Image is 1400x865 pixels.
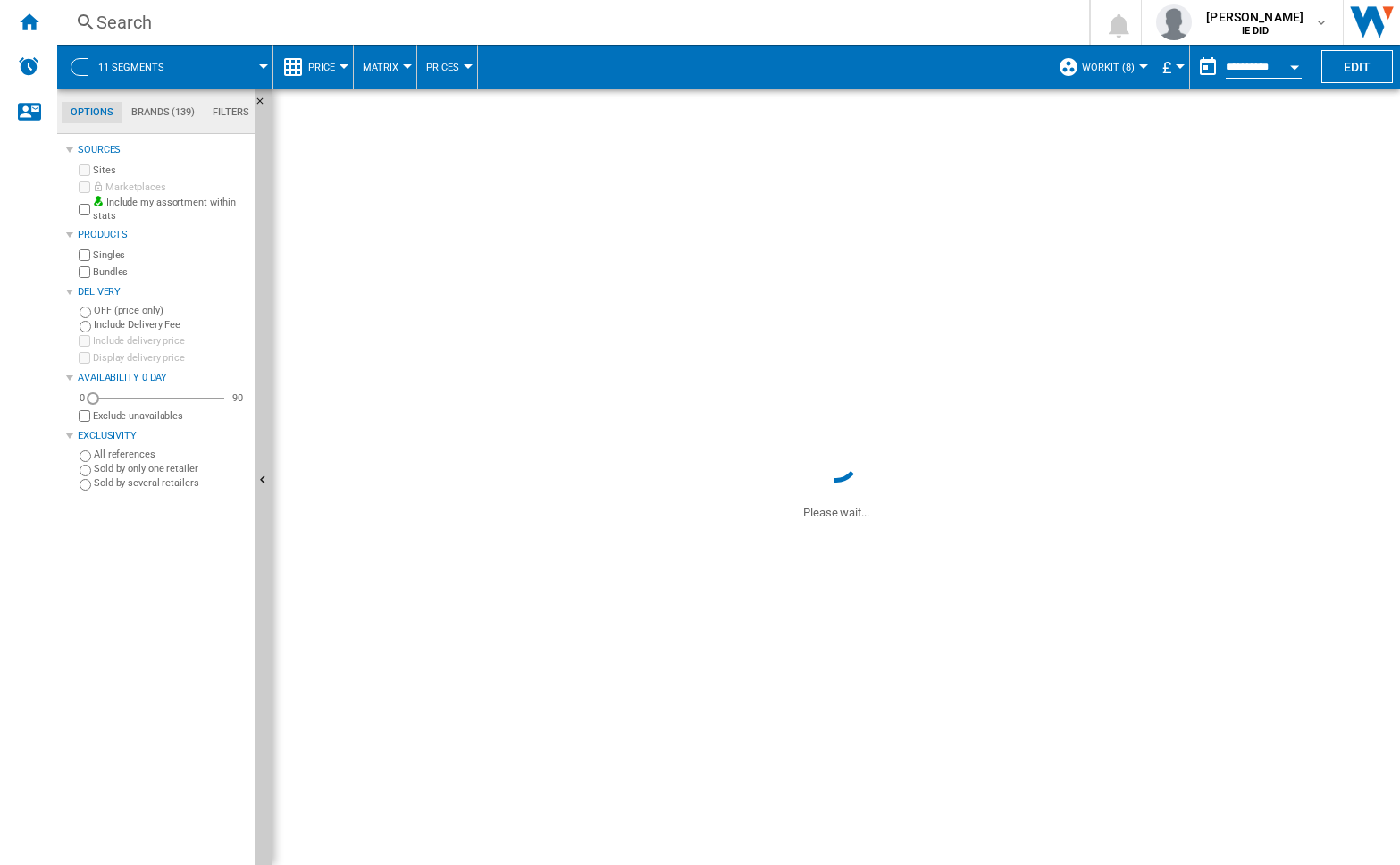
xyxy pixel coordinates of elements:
[93,181,247,194] label: Marketplaces
[1278,48,1311,80] button: Open calendar
[363,62,398,73] span: Matrix
[78,371,247,385] div: Availability 0 Day
[93,390,224,407] md-slider: Availability
[79,352,90,364] input: Display delivery price
[1058,45,1144,89] div: Workit (8)
[78,228,247,242] div: Products
[93,196,104,206] img: mysite-bg-18x18.png
[75,391,89,405] div: 0
[79,198,90,221] input: Include my assortment within stats
[1082,45,1144,89] button: Workit (8)
[80,465,91,476] input: Sold by only one retailer
[1242,25,1269,37] b: IE DID
[94,462,247,475] label: Sold by only one retailer
[66,45,264,89] div: 11 segments
[426,62,459,73] span: Prices
[79,249,90,261] input: Singles
[1162,45,1180,89] button: £
[80,321,91,332] input: Include Delivery Fee
[79,410,90,422] input: Display delivery price
[1156,4,1192,40] img: profile.jpg
[94,448,247,461] label: All references
[79,181,90,193] input: Marketplaces
[228,391,247,405] div: 90
[93,334,247,348] label: Include delivery price
[803,506,869,519] ng-transclude: Please wait...
[93,351,247,365] label: Display delivery price
[18,55,39,77] img: alerts-logo.svg
[1206,8,1304,26] span: [PERSON_NAME]
[79,335,90,347] input: Include delivery price
[62,102,122,123] md-tab-item: Options
[80,479,91,491] input: Sold by several retailers
[96,10,1043,35] div: Search
[1153,45,1190,89] md-menu: Currency
[1082,62,1135,73] span: Workit (8)
[204,102,258,123] md-tab-item: Filters
[1321,50,1393,83] button: Edit
[255,89,276,122] button: Hide
[98,62,164,73] span: 11 segments
[79,164,90,176] input: Sites
[78,143,247,157] div: Sources
[363,45,407,89] button: Matrix
[78,285,247,299] div: Delivery
[98,45,182,89] button: 11 segments
[80,450,91,462] input: All references
[308,62,335,73] span: Price
[308,45,344,89] button: Price
[94,476,247,490] label: Sold by several retailers
[78,429,247,443] div: Exclusivity
[426,45,468,89] button: Prices
[80,307,91,318] input: OFF (price only)
[93,164,247,177] label: Sites
[93,248,247,262] label: Singles
[79,266,90,278] input: Bundles
[1162,58,1171,77] span: £
[93,196,247,223] label: Include my assortment within stats
[122,102,204,123] md-tab-item: Brands (139)
[282,45,344,89] div: Price
[94,318,247,332] label: Include Delivery Fee
[93,265,247,279] label: Bundles
[93,409,247,423] label: Exclude unavailables
[1190,49,1226,85] button: md-calendar
[94,304,247,317] label: OFF (price only)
